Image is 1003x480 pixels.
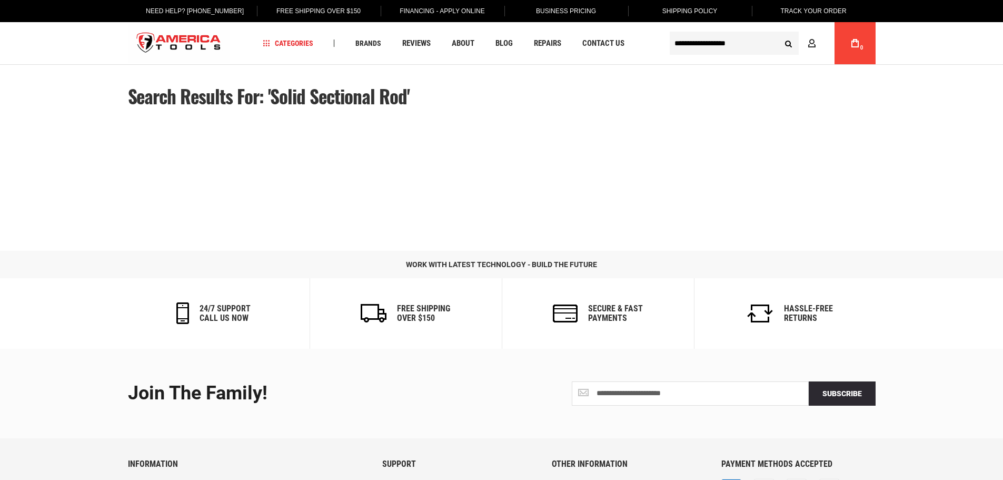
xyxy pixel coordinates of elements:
[491,36,518,51] a: Blog
[398,36,435,51] a: Reviews
[128,82,410,110] span: Search results for: 'Solid sectional rod'
[845,22,865,64] a: 0
[128,24,230,63] a: store logo
[779,33,799,53] button: Search
[809,381,876,406] button: Subscribe
[128,459,366,469] h6: INFORMATION
[128,383,494,404] div: Join the Family!
[582,40,624,47] span: Contact Us
[529,36,566,51] a: Repairs
[588,304,643,322] h6: secure & fast payments
[534,40,561,47] span: Repairs
[351,36,386,51] a: Brands
[495,40,513,47] span: Blog
[784,304,833,322] h6: Hassle-Free Returns
[355,40,381,47] span: Brands
[263,40,313,47] span: Categories
[397,304,450,322] h6: Free Shipping Over $150
[452,40,474,47] span: About
[721,459,875,469] h6: PAYMENT METHODS ACCEPTED
[822,389,862,398] span: Subscribe
[447,36,479,51] a: About
[258,36,318,51] a: Categories
[200,304,251,322] h6: 24/7 support call us now
[578,36,629,51] a: Contact Us
[402,40,431,47] span: Reviews
[552,459,706,469] h6: OTHER INFORMATION
[382,459,536,469] h6: SUPPORT
[128,24,230,63] img: America Tools
[662,7,718,15] span: Shipping Policy
[860,45,863,51] span: 0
